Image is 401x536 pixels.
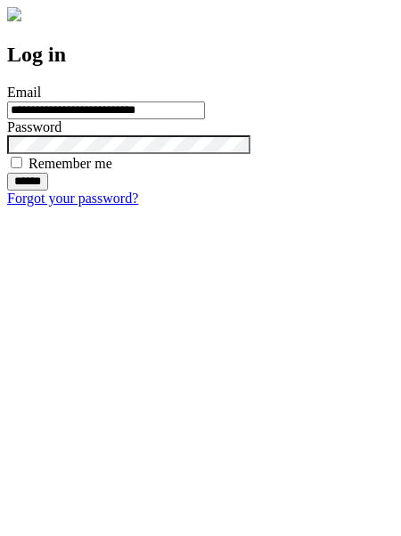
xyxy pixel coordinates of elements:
[7,85,41,100] label: Email
[7,119,61,134] label: Password
[29,156,112,171] label: Remember me
[7,191,138,206] a: Forgot your password?
[7,7,21,21] img: logo-4e3dc11c47720685a147b03b5a06dd966a58ff35d612b21f08c02c0306f2b779.png
[7,43,394,67] h2: Log in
